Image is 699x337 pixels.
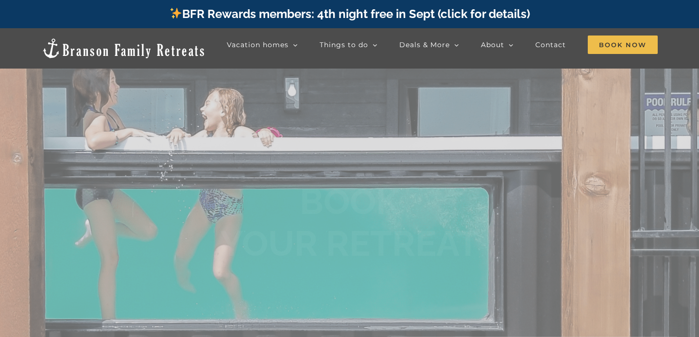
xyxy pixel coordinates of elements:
[320,41,368,48] span: Things to do
[169,7,530,21] a: BFR Rewards members: 4th night free in Sept (click for details)
[535,41,566,48] span: Contact
[588,35,658,54] a: Book Now
[227,35,658,54] nav: Main Menu
[170,7,182,19] img: ✨
[227,41,289,48] span: Vacation homes
[227,35,298,54] a: Vacation homes
[481,41,504,48] span: About
[320,35,377,54] a: Things to do
[481,35,513,54] a: About
[399,35,459,54] a: Deals & More
[41,37,206,59] img: Branson Family Retreats Logo
[535,35,566,54] a: Contact
[220,181,479,264] b: BOOK YOUR RETREAT
[399,41,450,48] span: Deals & More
